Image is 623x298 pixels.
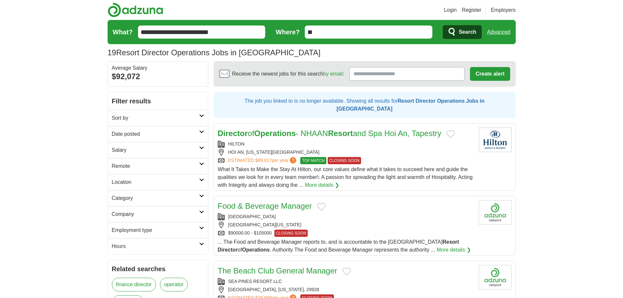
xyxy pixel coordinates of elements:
[218,167,473,188] span: What It Takes to Make the Stay At Hilton, our core values define what it takes to succeed here an...
[479,265,511,289] img: Company logo
[255,158,272,163] span: $89,017
[218,266,337,275] a: The Beach Club General Manager
[228,157,298,164] a: ESTIMATED:$89,017per year?
[317,203,326,211] button: Add to favorite jobs
[254,129,296,138] strong: Operations
[108,238,208,254] a: Hours
[276,27,300,37] label: Where?
[108,3,163,17] img: Adzuna logo
[491,6,516,14] a: Employers
[218,213,474,220] div: [GEOGRAPHIC_DATA]
[462,6,481,14] a: Register
[479,200,511,225] img: Company logo
[479,128,511,152] img: Hilton logo
[113,27,133,37] label: What?
[218,239,459,253] span: ... The Food and Beverage Manager reports to, and is accountable to the [GEOGRAPHIC_DATA] of . Au...
[218,221,474,228] div: [GEOGRAPHIC_DATA][US_STATE]
[108,206,208,222] a: Company
[437,246,471,254] a: More details ❯
[323,71,343,77] a: by email
[290,157,296,164] span: ?
[218,247,238,253] strong: Director
[112,146,199,154] h2: Salary
[218,202,312,210] a: Food & Beverage Manager
[232,70,344,78] span: Receive the newest jobs for this search :
[112,242,199,250] h2: Hours
[214,92,516,118] div: The job you linked to is no longer available. Showing all results for
[112,210,199,218] h2: Company
[112,162,199,170] h2: Remote
[108,48,320,57] h1: Resort Director Operations Jobs in [GEOGRAPHIC_DATA]
[112,130,199,138] h2: Date posted
[218,286,474,293] div: [GEOGRAPHIC_DATA], [US_STATE], 29928
[108,47,116,59] span: 19
[337,98,484,112] strong: Resort Director Operations Jobs in [GEOGRAPHIC_DATA]
[108,174,208,190] a: Location
[112,114,199,122] h2: Sort by
[108,110,208,126] a: Sort by
[459,26,476,39] span: Search
[443,25,482,39] button: Search
[112,71,204,82] div: $92,072
[218,230,474,237] div: $90000.00 - $105000
[242,247,269,253] strong: Operations
[328,157,361,164] span: CLOSING SOON
[444,6,457,14] a: Login
[228,141,245,147] a: HILTON
[112,178,199,186] h2: Location
[274,230,308,237] span: CLOSING SOON
[446,130,455,138] button: Add to favorite jobs
[108,158,208,174] a: Remote
[108,126,208,142] a: Date posted
[300,157,326,164] span: TOP MATCH
[108,222,208,238] a: Employment type
[487,26,510,39] a: Advanced
[442,239,459,245] strong: Resort
[218,129,248,138] strong: Director
[342,268,351,275] button: Add to favorite jobs
[112,65,204,71] div: Average Salary
[108,190,208,206] a: Category
[160,278,188,291] a: operator
[218,278,474,285] div: SEA PINES RESORT LLC
[112,264,204,274] h2: Related searches
[328,129,353,138] strong: Resort
[112,226,199,234] h2: Employment type
[108,142,208,158] a: Salary
[112,278,156,291] a: finance director
[470,67,510,81] button: Create alert
[305,181,339,189] a: More details ❯
[112,194,199,202] h2: Category
[108,92,208,110] h2: Filter results
[218,129,441,138] a: DirectorofOperations- NHAANResortand Spa Hoi An, Tapestry
[218,149,474,156] div: HOI AN, [US_STATE][GEOGRAPHIC_DATA]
